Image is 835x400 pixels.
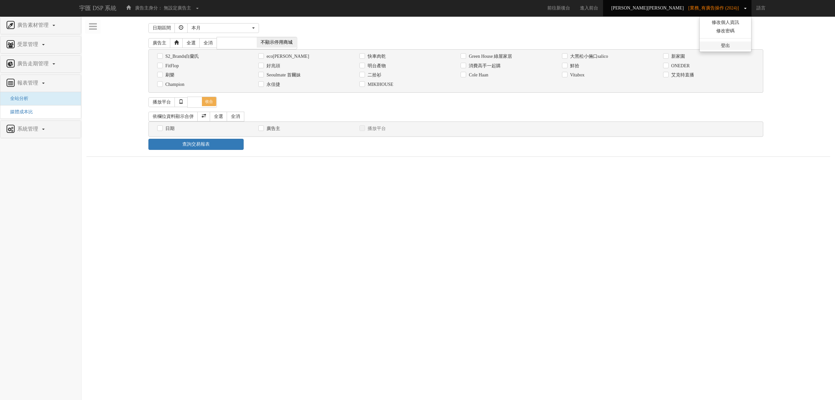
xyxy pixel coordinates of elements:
[688,6,742,10] span: [業務_有廣告操作 (2024)]
[366,53,386,60] label: 快車肉乾
[265,72,301,78] label: Seoulmate 首爾妹
[16,41,41,47] span: 受眾管理
[164,72,175,78] label: 刷樂
[265,63,280,69] label: 好兆頭
[608,6,687,10] span: [PERSON_NAME][PERSON_NAME]
[164,63,179,69] label: FitFlop
[670,72,694,78] label: 艾克特直播
[5,96,28,101] a: 全站分析
[16,126,41,132] span: 系統管理
[265,125,280,132] label: 廣告主
[16,80,41,86] span: 報表管理
[467,53,512,60] label: Green House 綠屋家居
[164,125,175,132] label: 日期
[5,124,76,135] a: 系統管理
[670,53,685,60] label: 新家園
[16,22,52,28] span: 廣告素材管理
[202,97,216,106] span: 收合
[191,25,251,31] div: 本月
[569,63,579,69] label: 鮮拾
[366,125,386,132] label: 播放平台
[135,6,162,10] span: 廣告主身分：
[210,112,227,121] a: 全選
[227,112,244,121] a: 全消
[467,72,488,78] label: Cole Haan
[265,81,280,88] label: 永佳捷
[164,6,191,10] span: 無設定廣告主
[700,18,751,27] a: 修改個人資訊
[670,63,690,69] label: ONEDER
[569,53,608,60] label: 大黑松小倆口salico
[5,78,76,88] a: 報表管理
[182,38,200,48] a: 全選
[257,37,296,48] span: 不顯示停用商城
[187,23,259,33] button: 本月
[5,20,76,31] a: 廣告素材管理
[700,27,751,35] a: 修改密碼
[5,109,33,114] a: 媒體成本比
[366,63,386,69] label: 明台產物
[5,40,76,50] a: 受眾管理
[467,63,501,69] label: 消費高手一起購
[164,81,184,88] label: Champion
[265,53,309,60] label: eco[PERSON_NAME]
[199,38,217,48] a: 全消
[366,81,393,88] label: MIKIHOUSE
[148,139,244,150] a: 查詢交易報表
[164,53,199,60] label: S2_Brands白蘭氏
[16,61,52,66] span: 廣告走期管理
[5,59,76,69] a: 廣告走期管理
[700,41,751,50] a: 登出
[569,72,584,78] label: Vitabox
[366,72,381,78] label: 二拾衫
